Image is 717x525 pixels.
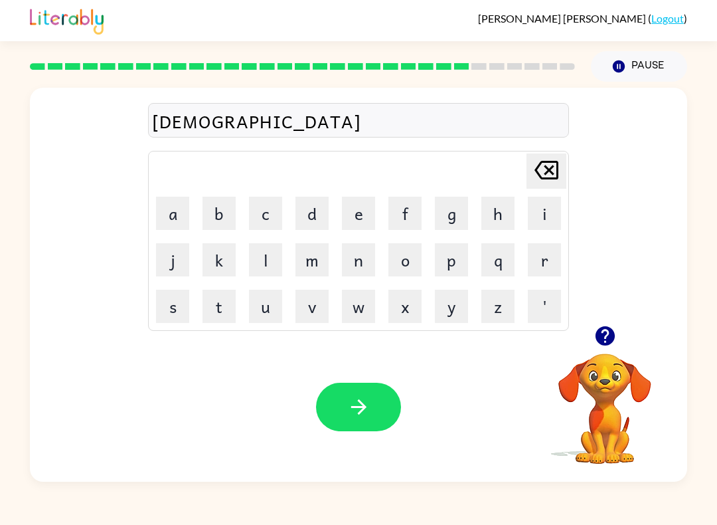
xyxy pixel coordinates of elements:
div: ( ) [478,12,687,25]
button: w [342,290,375,323]
button: e [342,197,375,230]
button: u [249,290,282,323]
button: i [528,197,561,230]
button: ' [528,290,561,323]
button: r [528,243,561,276]
button: z [481,290,515,323]
button: l [249,243,282,276]
button: g [435,197,468,230]
button: v [295,290,329,323]
video: Your browser must support playing .mp4 files to use Literably. Please try using another browser. [538,333,671,466]
button: m [295,243,329,276]
button: Pause [591,51,687,82]
img: Literably [30,5,104,35]
button: b [202,197,236,230]
button: t [202,290,236,323]
button: a [156,197,189,230]
button: q [481,243,515,276]
button: o [388,243,422,276]
button: x [388,290,422,323]
span: [PERSON_NAME] [PERSON_NAME] [478,12,648,25]
button: c [249,197,282,230]
a: Logout [651,12,684,25]
button: d [295,197,329,230]
button: f [388,197,422,230]
button: s [156,290,189,323]
div: [DEMOGRAPHIC_DATA] [152,107,565,135]
button: h [481,197,515,230]
button: j [156,243,189,276]
button: n [342,243,375,276]
button: k [202,243,236,276]
button: p [435,243,468,276]
button: y [435,290,468,323]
